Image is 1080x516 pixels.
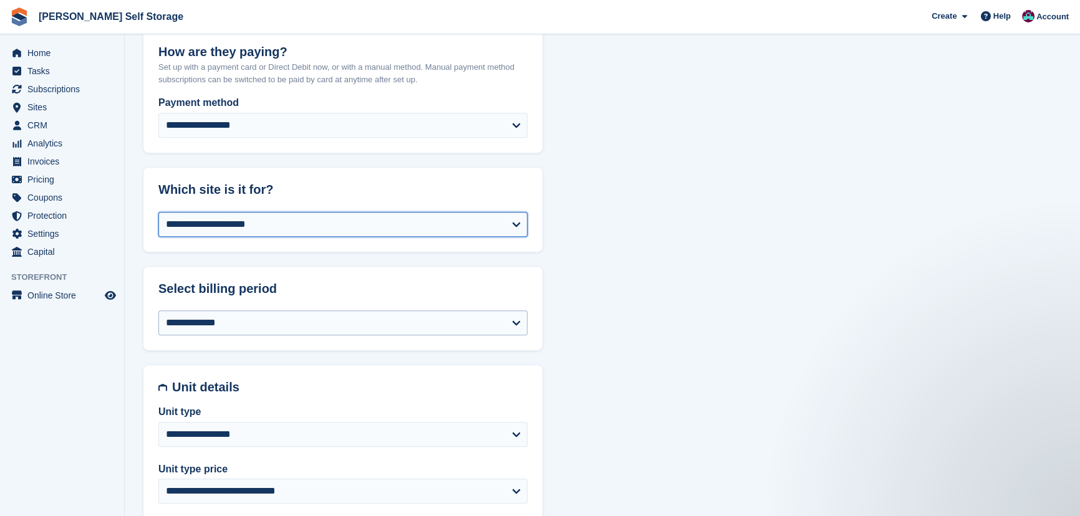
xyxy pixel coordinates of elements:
span: Coupons [27,189,102,206]
a: menu [6,135,118,152]
span: Help [993,10,1011,22]
span: Pricing [27,171,102,188]
a: menu [6,153,118,170]
label: Unit type price [158,462,528,477]
h2: Select billing period [158,282,528,296]
a: menu [6,243,118,260]
span: Analytics [27,135,102,152]
span: Sites [27,98,102,116]
a: menu [6,44,118,62]
a: Preview store [103,288,118,303]
label: Payment method [158,95,528,110]
p: Set up with a payment card or Direct Debit now, or with a manual method. Manual payment method su... [158,61,528,85]
span: CRM [27,117,102,134]
a: menu [6,189,118,206]
a: menu [6,62,118,80]
span: Protection [27,207,102,224]
a: menu [6,80,118,98]
h2: How are they paying? [158,45,528,59]
img: unit-details-icon-595b0c5c156355b767ba7b61e002efae458ec76ed5ec05730b8e856ff9ea34a9.svg [158,380,167,394]
a: menu [6,98,118,116]
h2: Which site is it for? [158,183,528,197]
span: Online Store [27,287,102,304]
a: [PERSON_NAME] Self Storage [34,6,188,27]
span: Invoices [27,153,102,170]
span: Create [932,10,957,22]
img: Ben [1022,10,1034,22]
span: Home [27,44,102,62]
img: stora-icon-8386f47178a22dfd0bd8f6a31ec36ba5ce8667c1dd55bd0f319d3a0aa187defe.svg [10,7,29,26]
span: Account [1036,11,1069,23]
span: Tasks [27,62,102,80]
a: menu [6,117,118,134]
span: Subscriptions [27,80,102,98]
span: Storefront [11,271,124,284]
a: menu [6,171,118,188]
label: Unit type [158,404,528,419]
a: menu [6,225,118,242]
a: menu [6,287,118,304]
span: Settings [27,225,102,242]
a: menu [6,207,118,224]
h2: Unit details [172,380,528,394]
span: Capital [27,243,102,260]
